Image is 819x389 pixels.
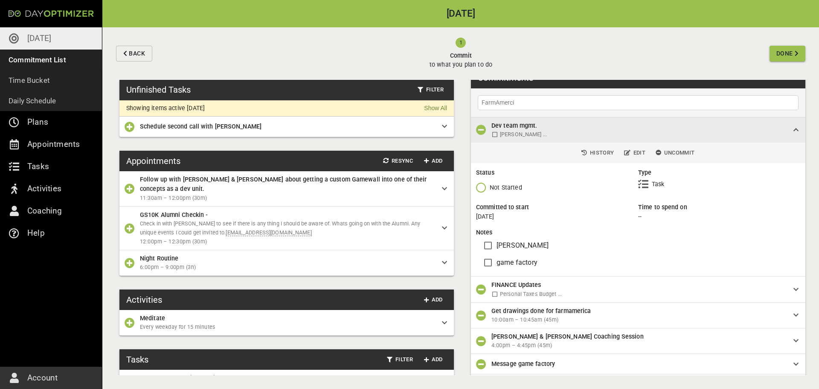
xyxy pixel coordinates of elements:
[420,353,447,366] button: Add
[116,46,152,61] button: Back
[140,176,427,192] span: Follow up with [PERSON_NAME] & [PERSON_NAME] about getting a custom Gamewall into one of their co...
[770,46,805,61] button: Done
[119,207,454,250] div: GS10K Alumni Checkin -Check in with [PERSON_NAME] to see if there is any thing I should be aware ...
[638,212,642,221] p: --
[27,182,61,196] p: Activities
[424,104,447,113] a: Show All
[471,354,805,374] div: Message game factory
[414,83,447,97] button: Filter
[380,155,416,168] button: Resync
[27,371,58,385] p: Account
[491,307,591,314] span: Get drawings done for farmamerica
[126,83,191,96] h3: Unfinished Tasks
[423,295,444,305] span: Add
[140,263,435,272] span: 6:00pm – 9:00pm (3h)
[140,123,261,130] span: Schedule second call with [PERSON_NAME]
[480,97,796,108] input: Enter a new task & press Enter. Use #tag to add tags.
[638,203,800,212] h6: Time to spend on
[140,211,208,218] span: GS10K Alumni Checkin -
[423,355,444,365] span: Add
[226,229,311,236] a: [EMAIL_ADDRESS][DOMAIN_NAME]
[119,310,454,336] div: MeditateEvery weekday for 15 minutes
[430,51,492,60] span: Commit
[126,353,148,366] h3: Tasks
[656,148,694,158] span: Uncommit
[140,237,435,246] span: 12:00pm – 12:30pm (30m)
[9,54,66,66] p: Commitment List
[156,27,766,80] button: Committo what you plan to do
[140,194,435,203] span: 11:30am – 12:00pm (30m)
[126,105,168,111] p: Showing items
[500,131,547,137] span: [PERSON_NAME] ...
[491,333,644,340] span: [PERSON_NAME] & [PERSON_NAME] Coaching Session
[621,146,649,160] button: Edit
[9,95,56,107] p: Daily Schedule
[490,183,522,192] p: Not Started
[491,281,541,288] span: FINANCE Updates
[471,117,805,143] div: Dev team mgmt. [PERSON_NAME] ...
[129,48,145,59] span: Back
[500,291,562,297] span: Personal Taxes Budget ...
[140,315,165,322] span: Meditate
[383,353,416,366] button: Filter
[420,155,447,168] button: Add
[491,122,537,129] span: Dev team mgmt.
[27,32,51,45] p: [DATE]
[491,360,555,367] span: Message game factory
[652,146,698,160] button: Uncommit
[27,137,80,151] p: Appointments
[776,48,793,59] span: Done
[126,155,180,167] h3: Appointments
[102,9,819,19] h2: [DATE]
[476,228,800,237] h6: Notes
[119,250,454,276] div: Night Routine6:00pm – 9:00pm (3h)
[624,148,645,158] span: Edit
[27,115,48,129] p: Plans
[471,277,805,302] div: FINANCE Updates Personal Taxes Budget ...
[459,39,462,46] text: 1
[581,148,614,158] span: History
[418,85,444,95] span: Filter
[27,160,49,173] p: Tasks
[578,146,617,160] button: History
[9,74,50,86] p: Time Bucket
[119,117,454,137] div: Schedule second call with [PERSON_NAME]
[140,323,435,332] span: Every weekday for 15 minutes
[476,203,638,212] h6: Committed to start
[119,171,454,207] div: Follow up with [PERSON_NAME] & [PERSON_NAME] about getting a custom Gamewall into one of their co...
[497,241,549,249] span: [PERSON_NAME]
[140,255,178,262] span: Night Routine
[430,60,492,69] p: to what you plan to do
[476,168,638,177] h6: Status
[476,212,638,221] p: [DATE]
[9,10,94,17] img: Day Optimizer
[27,226,45,240] p: Help
[387,355,413,365] span: Filter
[27,204,62,218] p: Coaching
[638,168,800,177] h6: Type
[423,156,444,166] span: Add
[383,156,413,166] span: Resync
[168,105,205,111] p: active [DATE]
[140,374,221,381] span: 1. Create a Commitment List
[471,303,805,328] div: Get drawings done for farmamerica10:00am – 10:45am (45m)
[491,316,787,325] span: 10:00am – 10:45am (45m)
[652,180,665,189] p: Task
[126,293,162,306] h3: Activities
[140,220,421,236] span: Check in with [PERSON_NAME] to see if there is any thing I should be aware of. Whats going on wit...
[420,293,447,307] button: Add
[471,328,805,354] div: [PERSON_NAME] & [PERSON_NAME] Coaching Session4:00pm – 4:45pm (45m)
[491,341,787,350] span: 4:00pm – 4:45pm (45m)
[497,258,537,266] span: game factory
